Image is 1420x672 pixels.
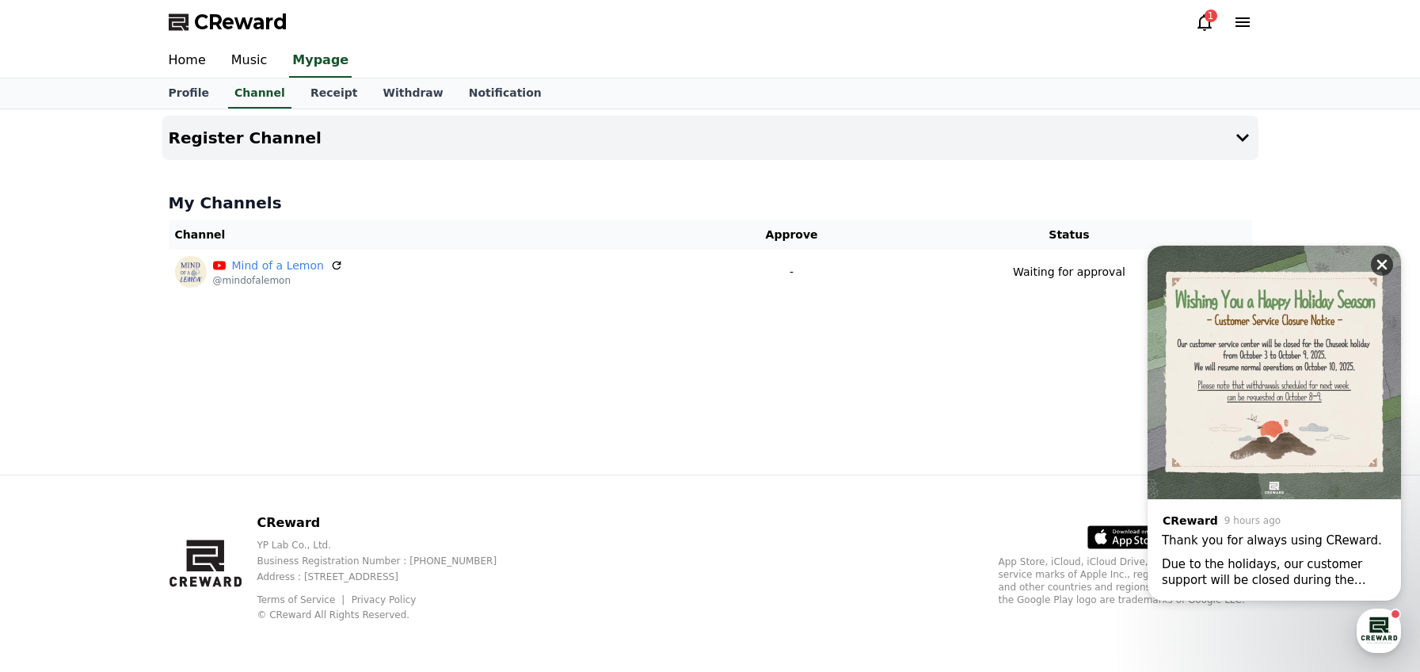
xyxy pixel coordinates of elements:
[257,555,522,567] p: Business Registration Number : [PHONE_NUMBER]
[1013,264,1125,281] p: Waiting for approval
[169,220,697,250] th: Channel
[204,502,304,542] a: Settings
[5,502,105,542] a: Home
[175,256,207,288] img: Mind of a Lemon
[1195,13,1214,32] a: 1
[352,594,417,605] a: Privacy Policy
[169,10,287,35] a: CReward
[257,539,522,552] p: YP Lab Co., Ltd.
[886,220,1251,250] th: Status
[1205,10,1217,22] div: 1
[131,527,178,540] span: Messages
[228,78,291,109] a: Channel
[257,609,522,621] p: © CReward All Rights Reserved.
[289,44,352,78] a: Mypage
[257,514,522,533] p: CReward
[697,220,887,250] th: Approve
[232,258,324,274] a: Mind of a Lemon
[40,526,68,539] span: Home
[257,571,522,583] p: Address : [STREET_ADDRESS]
[194,10,287,35] span: CReward
[105,502,204,542] a: Messages
[213,274,343,287] p: @mindofalemon
[219,44,280,78] a: Music
[169,192,1252,214] h4: My Channels
[257,594,347,605] a: Terms of Service
[156,44,219,78] a: Home
[156,78,222,109] a: Profile
[169,129,322,147] h4: Register Channel
[456,78,554,109] a: Notification
[703,264,881,281] p: -
[999,556,1252,606] p: App Store, iCloud, iCloud Drive, and iTunes Store are service marks of Apple Inc., registered in ...
[298,78,371,109] a: Receipt
[234,526,273,539] span: Settings
[162,116,1258,160] button: Register Channel
[370,78,455,109] a: Withdraw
